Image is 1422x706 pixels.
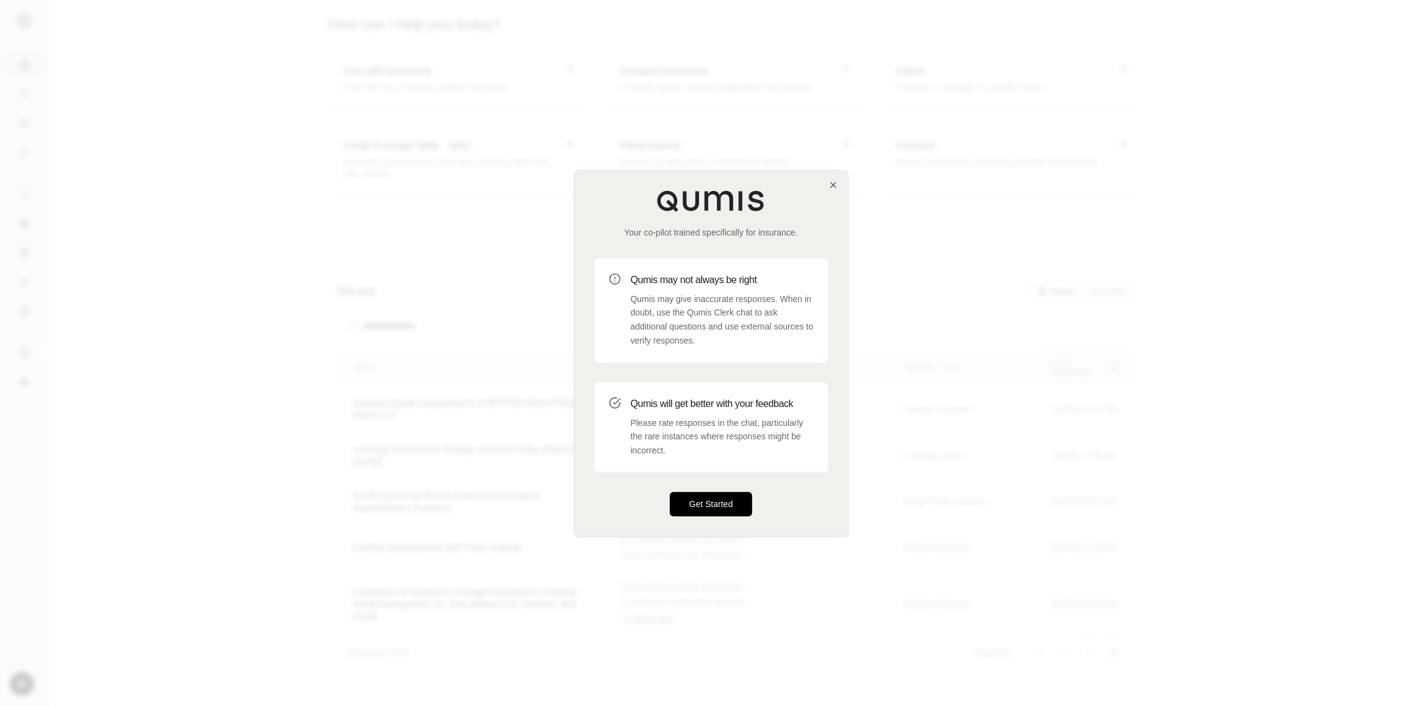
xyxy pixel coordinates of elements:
img: Qumis Logo [656,190,766,212]
h3: Qumis may not always be right [631,273,814,287]
p: Please rate responses in the chat, particularly the rare instances where responses might be incor... [631,416,814,458]
button: Get Started [670,492,753,516]
p: Qumis may give inaccurate responses. When in doubt, use the Qumis Clerk chat to ask additional qu... [631,292,814,348]
h3: Qumis will get better with your feedback [631,397,814,411]
p: Your co-pilot trained specifically for insurance. [594,226,828,239]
